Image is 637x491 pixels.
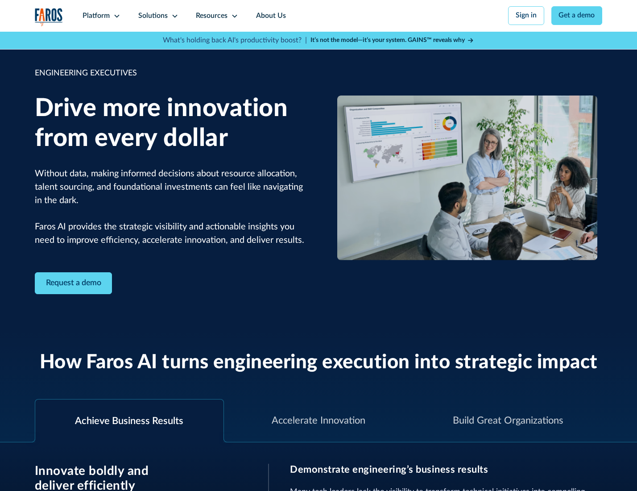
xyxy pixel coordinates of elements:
[508,6,544,25] a: Sign in
[35,8,63,26] img: Logo of the analytics and reporting company Faros.
[40,351,598,374] h2: How Faros AI turns engineering execution into strategic impact
[163,35,307,46] p: What's holding back AI's productivity boost? |
[35,8,63,26] a: home
[83,11,110,21] div: Platform
[138,11,168,21] div: Solutions
[310,37,465,43] strong: It’s not the model—it’s your system. GAINS™ reveals why
[290,464,602,475] h3: Demonstrate engineering’s business results
[272,413,365,428] div: Accelerate Innovation
[35,67,306,79] div: ENGINEERING EXECUTIVES
[196,11,227,21] div: Resources
[35,94,306,154] h1: Drive more innovation from every dollar
[453,413,563,428] div: Build Great Organizations
[35,272,112,294] a: Contact Modal
[75,414,183,429] div: Achieve Business Results
[35,167,306,247] p: Without data, making informed decisions about resource allocation, talent sourcing, and foundatio...
[551,6,603,25] a: Get a demo
[310,36,475,45] a: It’s not the model—it’s your system. GAINS™ reveals why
